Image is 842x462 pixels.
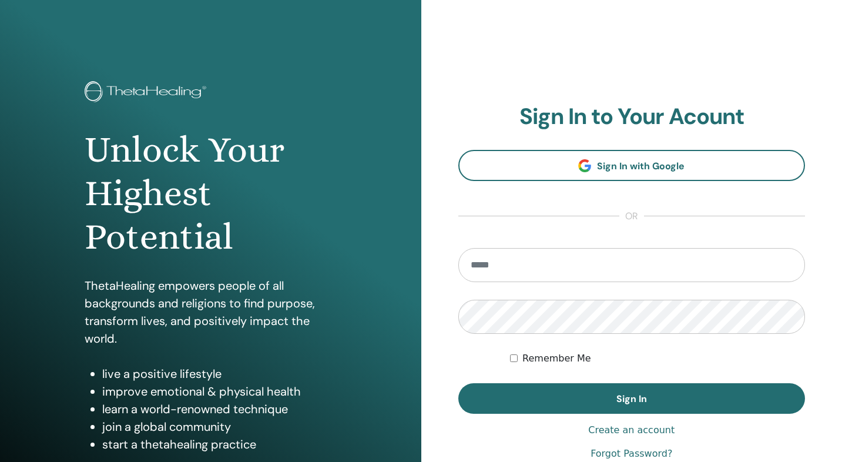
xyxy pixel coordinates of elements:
span: Sign In [616,393,647,405]
li: live a positive lifestyle [102,365,336,383]
div: Keep me authenticated indefinitely or until I manually logout [510,351,805,366]
li: improve emotional & physical health [102,383,336,400]
span: or [619,209,644,223]
h2: Sign In to Your Acount [458,103,806,130]
label: Remember Me [522,351,591,366]
a: Create an account [588,423,675,437]
li: learn a world-renowned technique [102,400,336,418]
span: Sign In with Google [597,160,685,172]
a: Sign In with Google [458,150,806,181]
button: Sign In [458,383,806,414]
li: start a thetahealing practice [102,436,336,453]
h1: Unlock Your Highest Potential [85,128,336,259]
a: Forgot Password? [591,447,672,461]
p: ThetaHealing empowers people of all backgrounds and religions to find purpose, transform lives, a... [85,277,336,347]
li: join a global community [102,418,336,436]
